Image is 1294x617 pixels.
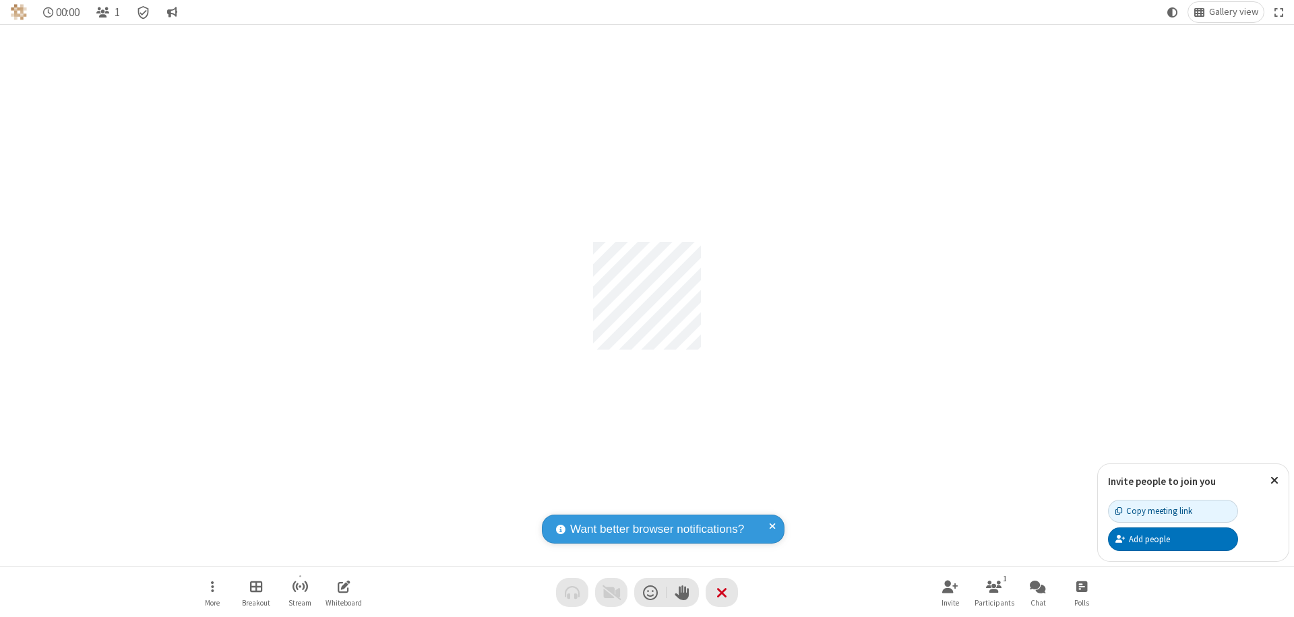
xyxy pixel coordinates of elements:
[131,2,156,22] div: Meeting details Encryption enabled
[161,2,183,22] button: Conversation
[326,599,362,607] span: Whiteboard
[38,2,86,22] div: Timer
[1074,599,1089,607] span: Polls
[323,573,364,612] button: Open shared whiteboard
[942,599,959,607] span: Invite
[1115,505,1192,517] div: Copy meeting link
[236,573,276,612] button: Manage Breakout Rooms
[1260,464,1289,497] button: Close popover
[634,578,667,607] button: Send a reaction
[930,573,970,612] button: Invite participants (⌘+Shift+I)
[556,578,588,607] button: Audio problem - check your Internet connection or call by phone
[667,578,699,607] button: Raise hand
[1030,599,1046,607] span: Chat
[1162,2,1183,22] button: Using system theme
[570,521,744,538] span: Want better browser notifications?
[1061,573,1102,612] button: Open poll
[999,573,1011,585] div: 1
[288,599,311,607] span: Stream
[90,2,125,22] button: Open participant list
[280,573,320,612] button: Start streaming
[1108,527,1238,550] button: Add people
[1269,2,1289,22] button: Fullscreen
[1108,475,1216,488] label: Invite people to join you
[595,578,627,607] button: Video
[974,573,1014,612] button: Open participant list
[975,599,1014,607] span: Participants
[11,4,27,20] img: QA Selenium DO NOT DELETE OR CHANGE
[115,6,120,19] span: 1
[1108,500,1238,523] button: Copy meeting link
[56,6,80,19] span: 00:00
[205,599,220,607] span: More
[706,578,738,607] button: End or leave meeting
[1188,2,1264,22] button: Change layout
[1018,573,1058,612] button: Open chat
[192,573,233,612] button: Open menu
[242,599,270,607] span: Breakout
[1209,7,1258,18] span: Gallery view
